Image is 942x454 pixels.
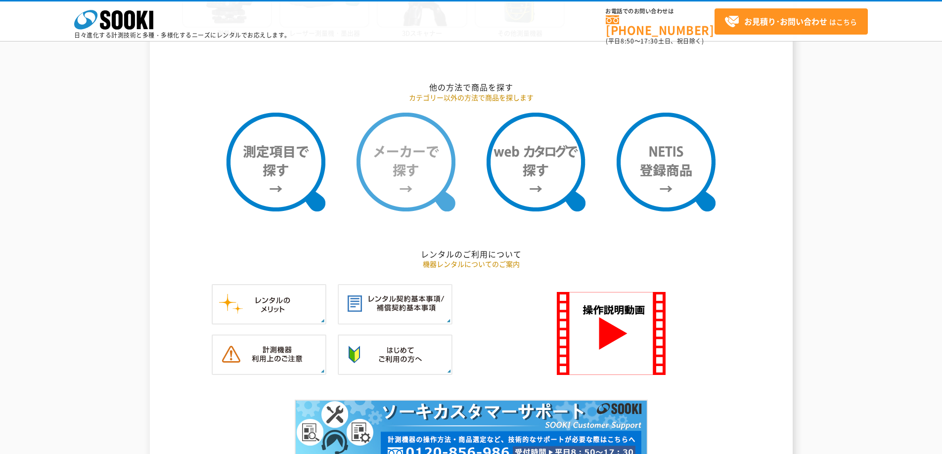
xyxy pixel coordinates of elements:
[182,92,761,103] p: カテゴリー以外の方法で商品を探します
[724,14,857,29] span: はこちら
[212,284,326,325] img: レンタルのメリット
[182,249,761,259] h2: レンタルのご利用について
[338,284,452,325] img: レンタル契約基本事項／補償契約基本事項
[557,292,666,375] img: SOOKI 操作説明動画
[487,113,585,211] img: webカタログで探す
[226,113,325,211] img: 測定項目で探す
[182,82,761,92] h2: 他の方法で商品を探す
[606,8,715,14] span: お電話でのお問い合わせは
[621,37,634,45] span: 8:50
[338,365,452,374] a: はじめてご利用の方へ
[212,314,326,324] a: レンタルのメリット
[606,15,715,36] a: [PHONE_NUMBER]
[617,113,716,211] img: NETIS登録商品
[744,15,827,27] strong: お見積り･お問い合わせ
[212,365,326,374] a: 計測機器ご利用上のご注意
[338,334,452,375] img: はじめてご利用の方へ
[357,113,455,211] img: メーカーで探す
[715,8,868,35] a: お見積り･お問い合わせはこちら
[640,37,658,45] span: 17:30
[182,259,761,269] p: 機器レンタルについてのご案内
[606,37,704,45] span: (平日 ～ 土日、祝日除く)
[338,314,452,324] a: レンタル契約基本事項／補償契約基本事項
[74,32,291,38] p: 日々進化する計測技術と多種・多様化するニーズにレンタルでお応えします。
[212,334,326,375] img: 計測機器ご利用上のご注意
